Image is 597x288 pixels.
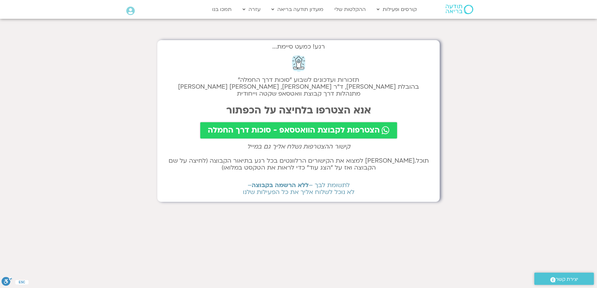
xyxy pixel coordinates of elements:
[331,3,369,15] a: ההקלטות שלי
[208,126,380,135] span: הצטרפות לקבוצת הוואטסאפ - סוכות דרך החמלה
[200,122,397,139] a: הצטרפות לקבוצת הוואטסאפ - סוכות דרך החמלה
[164,143,433,150] h2: קישור ההצטרפות נשלח אליך גם במייל
[164,46,433,47] h2: רגע! כמעט סיימת...
[556,275,578,284] span: יצירת קשר
[268,3,327,15] a: מועדון תודעה בריאה
[239,3,264,15] a: עזרה
[534,273,594,285] a: יצירת קשר
[446,5,473,14] img: תודעה בריאה
[374,3,420,15] a: קורסים ופעילות
[252,181,309,189] b: ללא הרשמה בקבוצה
[209,3,235,15] a: תמכו בנו
[164,76,433,97] h2: תזכורות ועדכונים לשבוע "סוכות דרך החמלה" בהובלת [PERSON_NAME], ד״ר [PERSON_NAME], [PERSON_NAME] [...
[164,182,433,196] h2: לתשומת לבך – – לא נוכל לשלוח אליך את כל הפעילות שלנו
[164,157,433,171] h2: תוכל.[PERSON_NAME] למצוא את הקישורים הרלוונטים בכל רגע בתיאור הקבוצה (לחיצה על שם הקבוצה ואז על ״...
[164,105,433,116] h2: אנא הצטרפו בלחיצה על הכפתור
